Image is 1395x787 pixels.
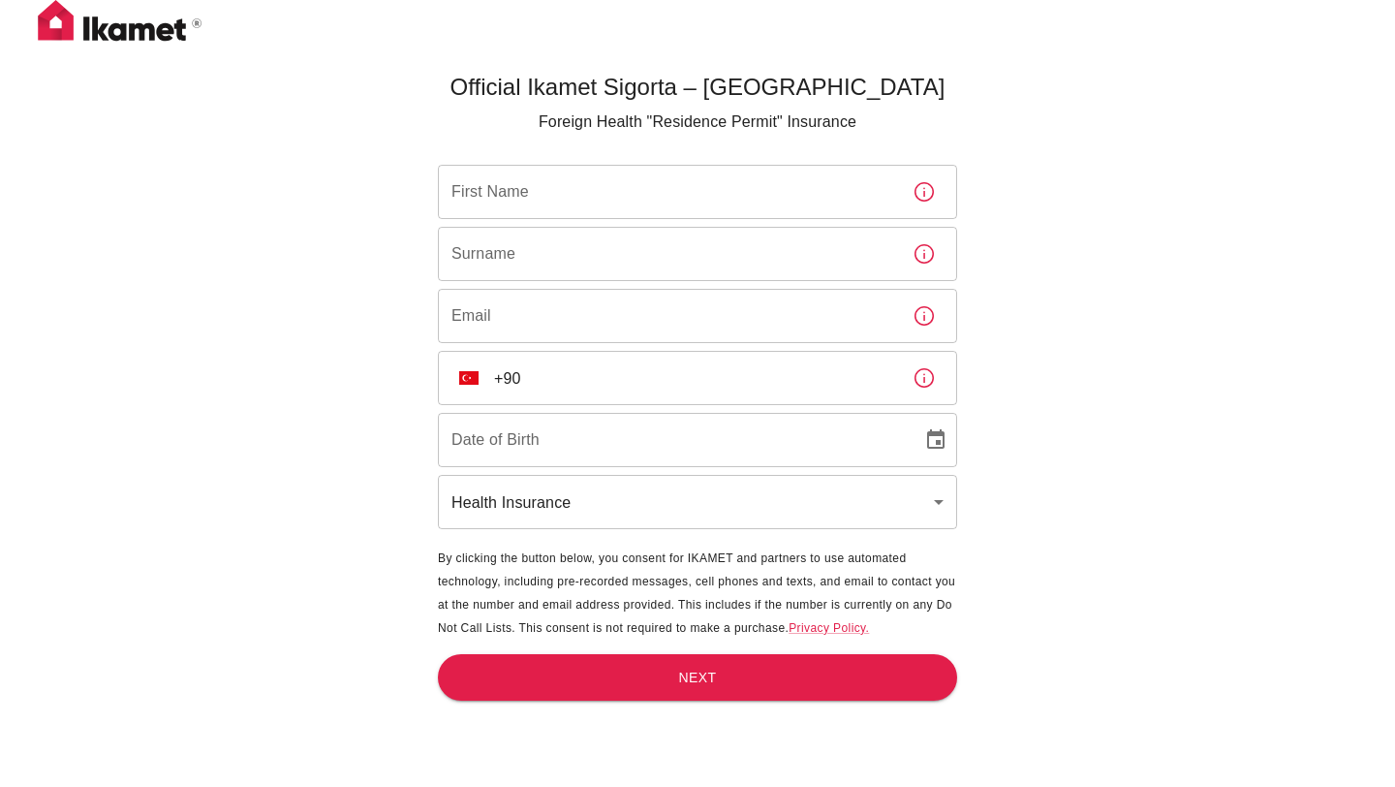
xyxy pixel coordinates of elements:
button: Choose date [916,421,955,459]
input: DD/MM/YYYY [438,413,909,467]
p: Foreign Health "Residence Permit" Insurance [438,110,957,134]
img: unknown [459,371,479,385]
button: Next [438,654,957,702]
h5: Official Ikamet Sigorta – [GEOGRAPHIC_DATA] [438,72,957,103]
a: Privacy Policy. [789,621,869,635]
button: Select country [451,361,486,395]
div: Health Insurance [438,475,957,529]
span: By clicking the button below, you consent for IKAMET and partners to use automated technology, in... [438,551,955,635]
